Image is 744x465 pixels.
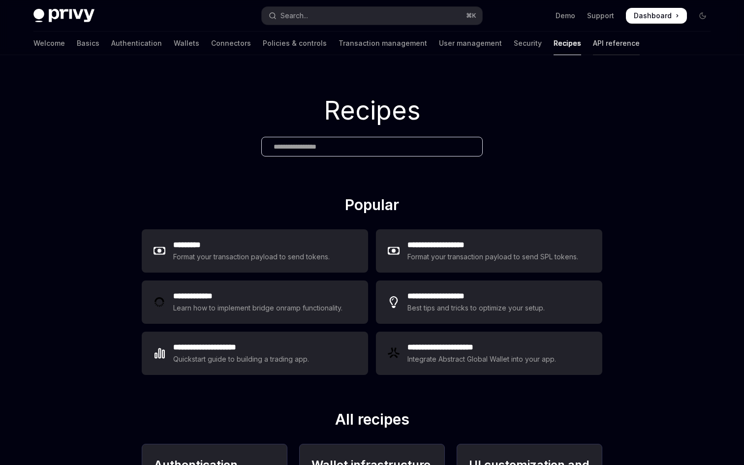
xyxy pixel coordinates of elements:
a: Transaction management [339,31,427,55]
a: Security [514,31,542,55]
a: **** ****Format your transaction payload to send tokens. [142,229,368,273]
div: Best tips and tricks to optimize your setup. [407,302,546,314]
a: Basics [77,31,99,55]
h2: All recipes [142,410,602,432]
div: Search... [280,10,308,22]
h2: Popular [142,196,602,217]
a: Support [587,11,614,21]
a: Dashboard [626,8,687,24]
a: Policies & controls [263,31,327,55]
a: Welcome [33,31,65,55]
div: Format your transaction payload to send tokens. [173,251,330,263]
a: Connectors [211,31,251,55]
div: Learn how to implement bridge onramp functionality. [173,302,345,314]
img: dark logo [33,9,94,23]
a: User management [439,31,502,55]
a: Demo [556,11,575,21]
div: Format your transaction payload to send SPL tokens. [407,251,579,263]
span: Dashboard [634,11,672,21]
a: **** **** ***Learn how to implement bridge onramp functionality. [142,280,368,324]
a: Recipes [554,31,581,55]
button: Toggle dark mode [695,8,711,24]
div: Integrate Abstract Global Wallet into your app. [407,353,557,365]
div: Quickstart guide to building a trading app. [173,353,310,365]
a: Authentication [111,31,162,55]
button: Open search [262,7,482,25]
a: API reference [593,31,640,55]
span: ⌘ K [466,12,476,20]
a: Wallets [174,31,199,55]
